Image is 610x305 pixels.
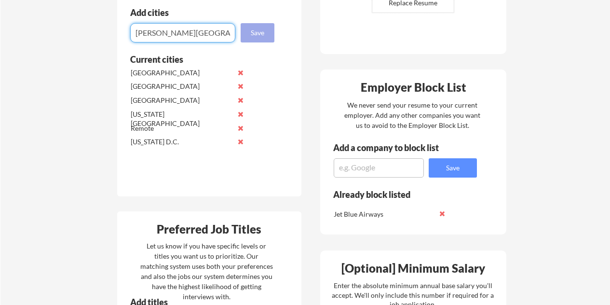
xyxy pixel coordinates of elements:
[131,96,232,105] div: [GEOGRAPHIC_DATA]
[120,223,299,235] div: Preferred Job Titles
[344,100,481,130] div: We never send your resume to your current employer. Add any other companies you want us to avoid ...
[131,82,232,91] div: [GEOGRAPHIC_DATA]
[324,263,503,274] div: [Optional] Minimum Salary
[324,82,503,93] div: Employer Block List
[131,110,232,128] div: [US_STATE][GEOGRAPHIC_DATA]
[140,241,273,302] div: Let us know if you have specific levels or titles you want us to prioritize. Our matching system ...
[333,143,454,152] div: Add a company to block list
[429,158,477,178] button: Save
[131,124,232,133] div: Remote
[241,23,274,42] button: Save
[334,209,435,219] div: Jet Blue Airways
[131,68,232,78] div: [GEOGRAPHIC_DATA]
[131,137,232,147] div: [US_STATE] D.C.
[333,190,464,199] div: Already block listed
[130,8,277,17] div: Add cities
[130,55,264,64] div: Current cities
[130,23,235,42] input: e.g. Los Angeles, CA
